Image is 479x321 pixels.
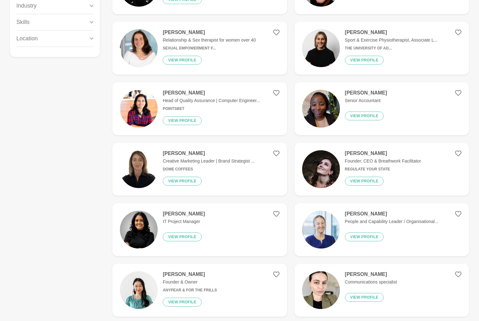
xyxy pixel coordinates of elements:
[163,97,260,104] p: Head of Quality Assurance | Computer Engineer...
[120,90,158,128] img: 59f335efb65c6b3f8f0c6c54719329a70c1332df-242x243.png
[163,288,217,293] h6: Anypear & For The Frills
[345,46,438,51] h6: The University of Ad...
[302,90,340,128] img: 54410d91cae438123b608ef54d3da42d18b8f0e6-2316x3088.jpg
[345,218,438,225] p: People and Capability Leader / Organisational...
[163,90,260,96] h4: [PERSON_NAME]
[345,112,384,120] button: View profile
[163,150,255,157] h4: [PERSON_NAME]
[345,90,387,96] h4: [PERSON_NAME]
[295,82,469,135] a: [PERSON_NAME]Senior AccountantView profile
[302,150,340,188] img: 8185ea49deb297eade9a2e5250249276829a47cd-920x897.jpg
[112,143,287,196] a: [PERSON_NAME]Creative Marketing Leader | Brand Strategist ...Dome CoffeesView profile
[163,177,202,186] button: View profile
[163,29,256,36] h4: [PERSON_NAME]
[345,293,384,302] button: View profile
[345,232,384,241] button: View profile
[163,211,205,217] h4: [PERSON_NAME]
[163,298,202,307] button: View profile
[295,264,469,317] a: [PERSON_NAME]Communications specialistView profile
[302,271,340,309] img: f57684807768b7db383628406bc917f00ebb0196-2316x3088.jpg
[163,56,202,65] button: View profile
[163,106,260,111] h6: PointsBet
[120,29,158,67] img: d6e4e6fb47c6b0833f5b2b80120bcf2f287bc3aa-2570x2447.jpg
[16,18,30,26] p: Skills
[345,167,421,172] h6: Regulate Your State
[345,271,397,278] h4: [PERSON_NAME]
[295,143,469,196] a: [PERSON_NAME]Founder, CEO & Breathwork FacilitatorRegulate Your StateView profile
[112,22,287,75] a: [PERSON_NAME]Relationship & Sex therapist for women over 40Sexual Empowerment f...View profile
[345,37,438,43] p: Sport & Exercise Physiotherapist, Associate L...
[163,167,255,172] h6: Dome Coffees
[345,177,384,186] button: View profile
[163,46,256,51] h6: Sexual Empowerment f...
[163,116,202,125] button: View profile
[120,271,158,309] img: cd6701a6e23a289710e5cd97f2d30aa7cefffd58-2965x2965.jpg
[163,232,202,241] button: View profile
[112,82,287,135] a: [PERSON_NAME]Head of Quality Assurance | Computer Engineer...PointsBetView profile
[120,211,158,249] img: 01aee5e50c87abfaa70c3c448cb39ff495e02bc9-1024x1024.jpg
[163,279,217,285] p: Founder & Owner
[302,29,340,67] img: 523c368aa158c4209afe732df04685bb05a795a5-1125x1128.jpg
[120,150,158,188] img: 675efa3b2e966e5c68b6c0b6a55f808c2d9d66a7-1333x2000.png
[163,218,205,225] p: IT Project Manager
[112,264,287,317] a: [PERSON_NAME]Founder & OwnerAnypear & For The FrillsView profile
[295,203,469,256] a: [PERSON_NAME]People and Capability Leader / Organisational...View profile
[345,29,438,36] h4: [PERSON_NAME]
[345,150,421,157] h4: [PERSON_NAME]
[16,2,37,10] p: Industry
[302,211,340,249] img: 6c7e47c16492af589fd1d5b58525654ea3920635-256x256.jpg
[345,158,421,164] p: Founder, CEO & Breathwork Facilitator
[163,271,217,278] h4: [PERSON_NAME]
[112,203,287,256] a: [PERSON_NAME]IT Project ManagerView profile
[345,56,384,65] button: View profile
[345,97,387,104] p: Senior Accountant
[345,211,438,217] h4: [PERSON_NAME]
[163,158,255,164] p: Creative Marketing Leader | Brand Strategist ...
[163,37,256,43] p: Relationship & Sex therapist for women over 40
[295,22,469,75] a: [PERSON_NAME]Sport & Exercise Physiotherapist, Associate L...The University of Ad...View profile
[345,279,397,285] p: Communications specialist
[16,34,38,43] p: Location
